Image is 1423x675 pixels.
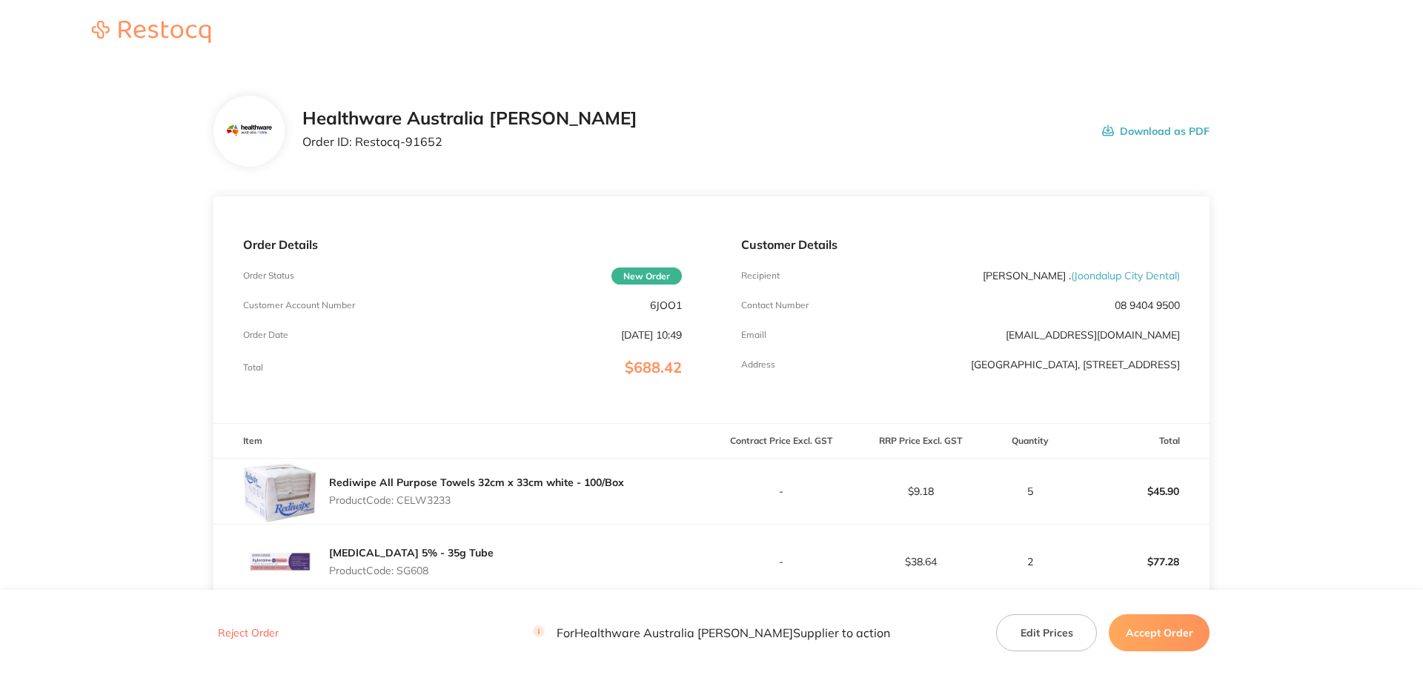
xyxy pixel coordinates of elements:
[1115,299,1180,311] p: 08 9404 9500
[243,238,682,251] p: Order Details
[741,330,766,340] p: Emaill
[991,485,1069,497] p: 5
[1006,328,1180,342] a: [EMAIL_ADDRESS][DOMAIN_NAME]
[77,21,225,45] a: Restocq logo
[983,270,1180,282] p: [PERSON_NAME] .
[243,330,288,340] p: Order Date
[971,359,1180,370] p: [GEOGRAPHIC_DATA], [STREET_ADDRESS]
[741,359,775,370] p: Address
[1071,269,1180,282] span: ( Joondalup City Dental )
[1109,614,1210,651] button: Accept Order
[77,21,225,43] img: Restocq logo
[611,267,682,285] span: New Order
[1102,108,1210,154] button: Download as PDF
[329,494,624,506] p: Product Code: CELW3233
[625,358,682,376] span: $688.42
[243,300,355,310] p: Customer Account Number
[851,424,990,459] th: RRP Price Excl. GST
[741,238,1180,251] p: Customer Details
[621,329,682,341] p: [DATE] 10:49
[852,556,989,568] p: $38.64
[741,300,809,310] p: Contact Number
[1071,544,1209,579] p: $77.28
[711,424,851,459] th: Contract Price Excl. GST
[991,556,1069,568] p: 2
[213,424,711,459] th: Item
[852,485,989,497] p: $9.18
[533,625,890,639] p: For Healthware Australia [PERSON_NAME] Supplier to action
[243,459,317,524] img: bHJhNnppbA
[329,565,494,576] p: Product Code: SG608
[1070,424,1210,459] th: Total
[741,270,780,281] p: Recipient
[996,614,1097,651] button: Edit Prices
[302,108,637,129] h2: Healthware Australia [PERSON_NAME]
[213,626,283,639] button: Reject Order
[243,525,317,599] img: OG56dnZoNw
[243,270,294,281] p: Order Status
[329,546,494,559] a: [MEDICAL_DATA] 5% - 35g Tube
[243,362,263,373] p: Total
[1071,473,1209,509] p: $45.90
[712,485,850,497] p: -
[990,424,1070,459] th: Quantity
[329,476,624,489] a: Rediwipe All Purpose Towels 32cm x 33cm white - 100/Box
[225,107,273,156] img: Mjc2MnhocQ
[712,556,850,568] p: -
[650,299,682,311] p: 6JOO1
[302,135,637,148] p: Order ID: Restocq- 91652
